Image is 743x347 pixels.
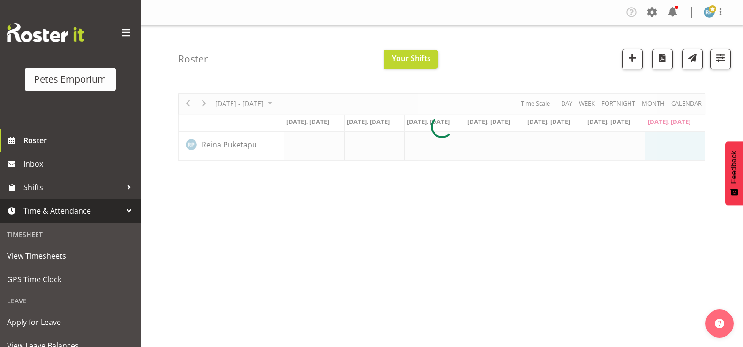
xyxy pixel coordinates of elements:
[178,54,208,64] h4: Roster
[392,53,431,63] span: Your Shifts
[2,291,138,310] div: Leave
[2,244,138,268] a: View Timesheets
[7,272,134,286] span: GPS Time Clock
[23,204,122,218] span: Time & Attendance
[7,315,134,329] span: Apply for Leave
[7,23,84,42] img: Rosterit website logo
[622,49,643,69] button: Add a new shift
[2,225,138,244] div: Timesheet
[2,310,138,334] a: Apply for Leave
[725,141,743,205] button: Feedback - Show survey
[34,72,106,86] div: Petes Emporium
[384,50,438,69] button: Your Shifts
[715,319,724,328] img: help-xxl-2.png
[2,268,138,291] a: GPS Time Clock
[710,49,731,69] button: Filter Shifts
[730,151,738,184] span: Feedback
[704,7,715,18] img: reina-puketapu721.jpg
[7,249,134,263] span: View Timesheets
[23,157,136,171] span: Inbox
[23,133,136,147] span: Roster
[23,180,122,194] span: Shifts
[682,49,703,69] button: Send a list of all shifts for the selected filtered period to all rostered employees.
[652,49,673,69] button: Download a PDF of the roster according to the set date range.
